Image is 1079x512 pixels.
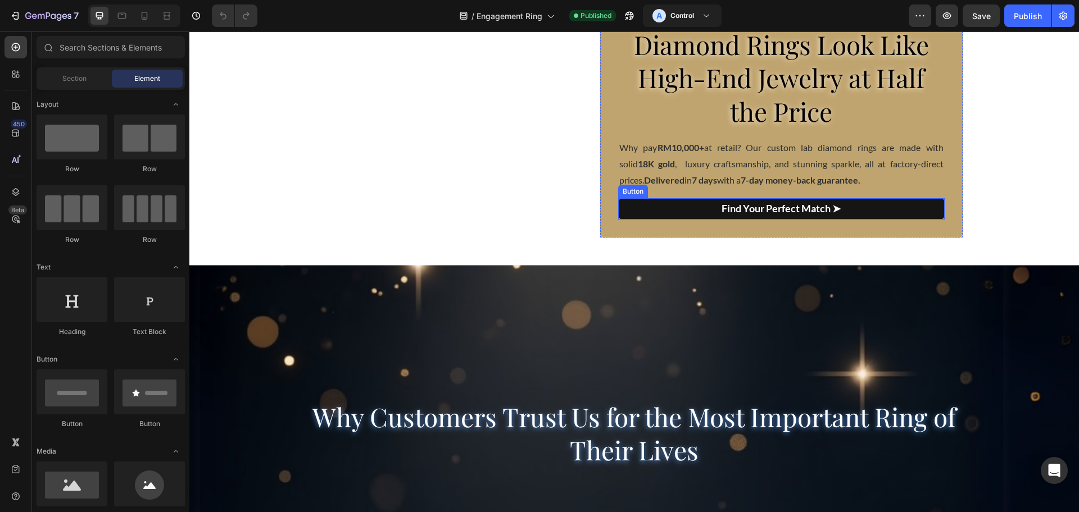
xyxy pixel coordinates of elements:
span: Toggle open [167,442,185,460]
span: Toggle open [167,95,185,113]
div: Button [114,419,185,429]
span: Toggle open [167,350,185,368]
span: Section [62,74,87,84]
span: / [472,10,474,22]
p: A [656,10,662,21]
div: Text Block [114,327,185,337]
strong: Find Your Perfect Match ➤ [532,171,651,183]
div: Button [37,419,107,429]
div: Beta [8,205,27,214]
span: Toggle open [167,258,185,276]
div: Button [431,155,456,165]
div: Row [37,164,107,174]
div: Heading [37,327,107,337]
p: Why pay at retail? Our custom lab diamond rings are made with solid , luxury craftsmanship, and s... [430,108,754,157]
div: 450 [11,120,27,129]
span: Button [37,354,57,364]
p: 7 [74,9,79,22]
span: Element [134,74,160,84]
h3: Control [670,10,694,21]
strong: Delivered [455,143,495,154]
div: Row [114,164,185,174]
button: AControl [643,4,722,27]
span: Text [37,262,51,272]
div: Row [114,235,185,245]
strong: 18K gold [448,127,486,138]
span: Published [581,11,611,21]
a: Find Your Perfect Match ➤ [429,167,755,188]
input: Search Sections & Elements [37,36,185,58]
div: Open Intercom Messenger [1041,457,1068,484]
div: Undo/Redo [212,4,257,27]
strong: 7-day money-back guarantee. [551,143,671,154]
span: Layout [37,99,58,109]
div: Row [37,235,107,245]
h2: Why Customers Trust Us for the Most Important Ring of Their Lives [117,368,773,437]
button: Publish [1004,4,1051,27]
span: Engagement Ring [477,10,542,22]
div: Publish [1014,10,1042,22]
iframe: Design area [189,31,1079,512]
button: 7 [4,4,84,27]
span: Media [37,446,56,456]
strong: 7 days [502,143,528,154]
strong: RM10,000+ [468,111,515,121]
span: Save [972,11,991,21]
button: Save [963,4,1000,27]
